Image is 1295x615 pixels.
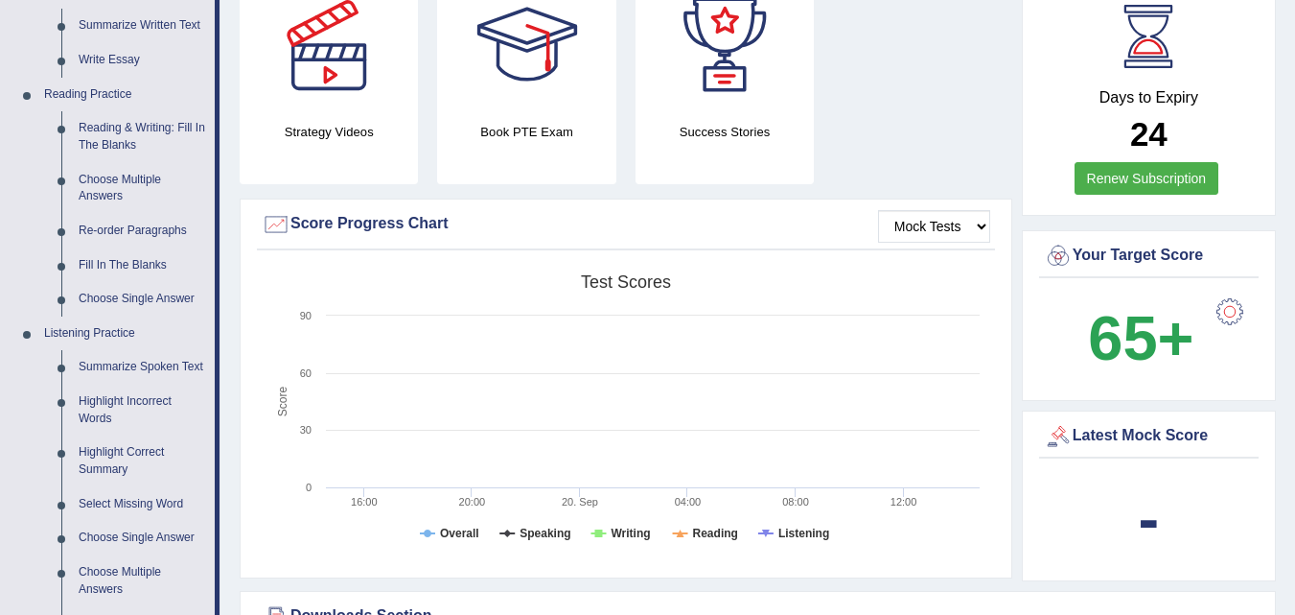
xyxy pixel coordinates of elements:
[1088,303,1193,373] b: 65+
[276,387,289,417] tspan: Score
[520,527,570,540] tspan: Speaking
[262,210,990,239] div: Score Progress Chart
[1044,89,1254,106] h4: Days to Expiry
[778,527,829,540] tspan: Listening
[459,496,486,508] text: 20:00
[35,317,215,351] a: Listening Practice
[300,367,312,379] text: 60
[70,163,215,214] a: Choose Multiple Answers
[70,111,215,162] a: Reading & Writing: Fill In The Blanks
[70,556,215,606] a: Choose Multiple Answers
[70,282,215,317] a: Choose Single Answer
[35,78,215,112] a: Reading Practice
[1139,484,1160,554] b: -
[611,527,650,540] tspan: Writing
[70,214,215,248] a: Re-order Paragraphs
[70,487,215,522] a: Select Missing Word
[70,436,215,486] a: Highlight Correct Summary
[70,350,215,385] a: Summarize Spoken Text
[782,496,809,508] text: 08:00
[70,385,215,436] a: Highlight Incorrect Words
[890,496,917,508] text: 12:00
[300,310,312,321] text: 90
[440,527,479,540] tspan: Overall
[306,482,312,493] text: 0
[1075,162,1219,195] a: Renew Subscription
[70,521,215,556] a: Choose Single Answer
[300,424,312,436] text: 30
[240,122,418,142] h4: Strategy Videos
[351,496,378,508] text: 16:00
[693,527,738,540] tspan: Reading
[70,9,215,43] a: Summarize Written Text
[70,248,215,283] a: Fill In The Blanks
[70,43,215,78] a: Write Essay
[1044,422,1254,451] div: Latest Mock Score
[675,496,702,508] text: 04:00
[562,496,598,508] tspan: 20. Sep
[437,122,615,142] h4: Book PTE Exam
[636,122,814,142] h4: Success Stories
[1044,242,1254,271] div: Your Target Score
[1130,115,1168,153] b: 24
[581,272,671,292] tspan: Test scores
